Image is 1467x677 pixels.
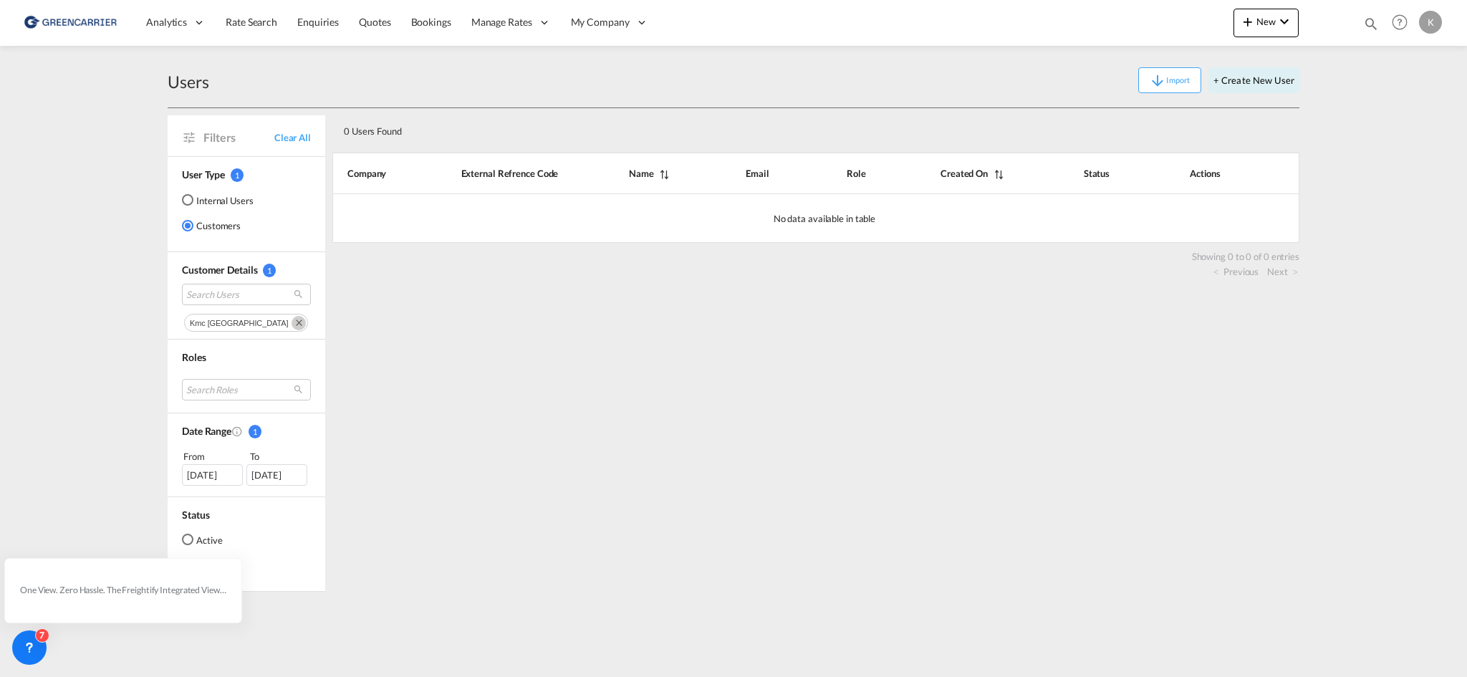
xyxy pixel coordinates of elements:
[1048,153,1154,194] th: Status
[359,16,390,28] span: Quotes
[332,153,425,194] th: Company
[21,6,118,39] img: b0b18ec08afe11efb1d4932555f5f09d.png
[1213,265,1259,278] a: Previous
[571,15,630,29] span: My Company
[182,532,230,547] md-radio-button: Active
[226,16,277,28] span: Rate Search
[182,509,209,521] span: Status
[1419,11,1442,34] div: K
[1239,13,1256,30] md-icon: icon-plus 400-fg
[338,114,1198,143] div: 0 Users Found
[182,310,311,332] md-chips-wrap: Chips container. Use arrow keys to select chips.
[1149,72,1166,90] md-icon: icon-arrow-down
[1267,265,1298,278] a: Next
[274,131,311,144] span: Clear All
[1387,10,1419,36] div: Help
[297,16,339,28] span: Enquiries
[186,288,284,301] span: Search Users
[263,264,276,277] span: 1
[411,16,451,28] span: Bookings
[146,15,187,29] span: Analytics
[168,70,209,93] div: Users
[1387,10,1412,34] span: Help
[182,464,243,486] div: [DATE]
[182,425,231,437] span: Date Range
[332,194,1299,243] td: No data available in table
[231,426,243,437] md-icon: Created On
[182,168,225,181] span: User Type
[471,15,532,29] span: Manage Rates
[190,319,288,327] span: kmc [GEOGRAPHIC_DATA]
[190,315,291,332] div: Press delete to remove this chip.
[1154,153,1299,194] th: Actions
[182,219,254,233] md-radio-button: Customers
[182,351,206,363] span: Roles
[1233,9,1299,37] button: icon-plus 400-fgNewicon-chevron-down
[182,449,311,485] span: From To [DATE][DATE]
[182,193,254,207] md-radio-button: Internal Users
[182,264,257,276] span: Customer Details
[905,153,1048,194] th: Created On
[182,449,245,464] div: From
[231,168,244,182] span: 1
[246,464,307,486] div: [DATE]
[1363,16,1379,37] div: icon-magnify
[425,153,593,194] th: External Refrence Code
[203,130,274,145] span: Filters
[1208,67,1299,93] button: + Create New User
[1239,16,1293,27] span: New
[249,449,312,464] div: To
[249,425,261,438] span: 1
[1363,16,1379,32] md-icon: icon-magnify
[811,153,905,194] th: Role
[340,243,1299,263] div: Showing 0 to 0 of 0 entries
[1276,13,1293,30] md-icon: icon-chevron-down
[593,153,710,194] th: Name
[286,315,307,329] button: Remove
[710,153,811,194] th: Email
[1138,67,1201,93] button: icon-arrow-downImport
